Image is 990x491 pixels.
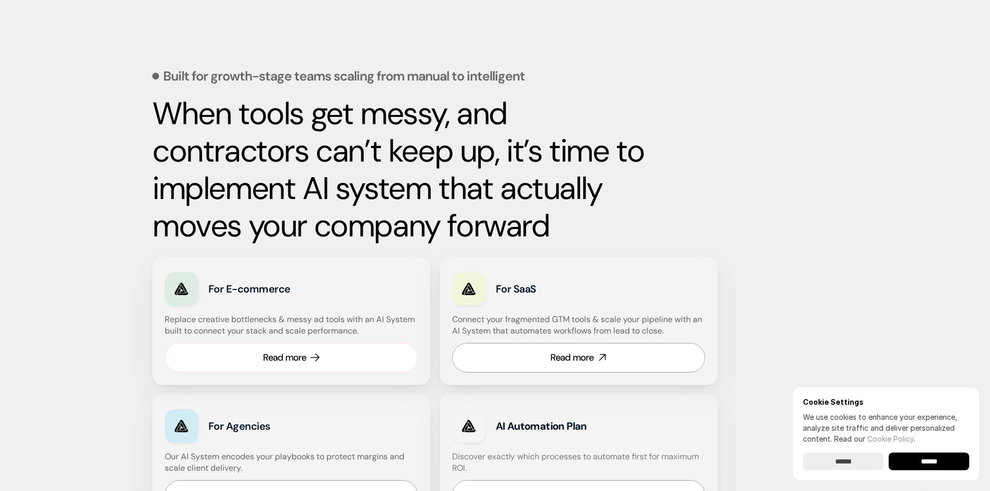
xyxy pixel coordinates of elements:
strong: When tools get messy, and contractors can’t keep up, it’s time to implement AI system that actual... [152,93,651,246]
h4: Discover exactly which processes to automate first for maximum ROI. [452,451,705,474]
h3: For SaaS [496,282,638,296]
div: Read more [263,351,307,364]
div: Read more [550,351,594,364]
h4: Replace creative bottlenecks & messy ad tools with an AI System built to connect your stack and s... [165,314,415,337]
a: Cookie Policy [867,434,914,443]
strong: AI Automation Plan [496,419,587,433]
h4: Our AI System encodes your playbooks to protect margins and scale client delivery. [165,451,418,474]
h6: Cookie Settings [803,397,969,406]
span: Read our . [834,434,915,443]
a: Read more [165,343,418,373]
h3: For E-commerce [208,282,350,296]
p: We use cookies to enhance your experience, analyze site traffic and deliver personalized content. [803,412,969,444]
p: Built for growth-stage teams scaling from manual to intelligent [163,70,525,83]
h4: Connect your fragmented GTM tools & scale your pipeline with an AI System that automates workflow... [452,314,710,337]
h3: For Agencies [208,419,350,433]
a: Read more [452,343,705,373]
